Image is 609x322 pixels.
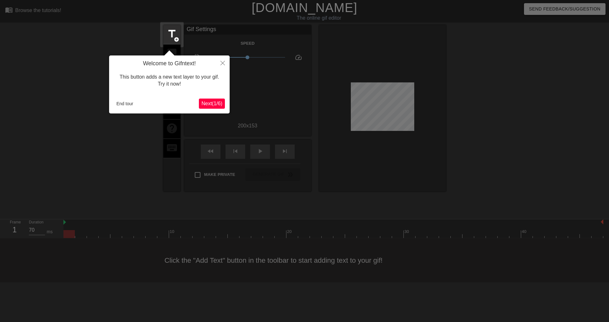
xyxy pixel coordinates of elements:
[114,67,225,94] div: This button adds a new text layer to your gif. Try it now!
[114,60,225,67] h4: Welcome to Gifntext!
[114,99,136,108] button: End tour
[216,55,230,70] button: Close
[199,99,225,109] button: Next
[201,101,222,106] span: Next ( 1 / 6 )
